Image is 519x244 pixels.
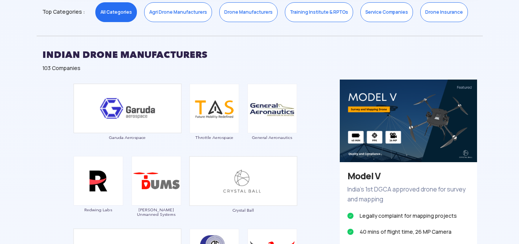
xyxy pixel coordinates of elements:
img: ic_general.png [247,84,297,133]
a: Crystal Ball [189,177,297,212]
a: Garuda Aerospace [73,104,182,140]
p: India’s 1st DGCA approved drone for survey and mapping [347,185,469,204]
div: 103 Companies [42,64,477,72]
h3: Model V [347,170,469,183]
img: ic_redwinglabs.png [74,156,123,206]
span: Throttle Aerospace [189,135,239,140]
a: All Categories [95,2,137,22]
h2: INDIAN DRONE MANUFACTURERS [42,45,477,64]
li: 40 mins of flight time, 26 MP Camera [347,226,469,237]
span: [PERSON_NAME] Unmanned Systems [131,207,182,217]
a: Drone Insurance [420,2,468,22]
a: General Aeronautics [247,104,297,139]
li: Legally complaint for mapping projects [347,211,469,221]
img: ic_crystalball_double.png [189,156,297,206]
a: Throttle Aerospace [189,104,239,139]
span: Crystal Ball [189,208,297,212]
img: bg_eco_crystal.png [340,80,477,162]
img: ic_daksha.png [132,156,181,206]
span: Redwing Labs [73,207,124,212]
a: Training Institute & RPTOs [285,2,353,22]
a: [PERSON_NAME] Unmanned Systems [131,177,182,217]
img: ic_garuda_eco.png [73,83,182,133]
a: Redwing Labs [73,177,124,212]
a: Drone Manufacturers [219,2,278,22]
span: Top Categories : [42,6,85,18]
a: Agri Drone Manufacturers [144,2,212,22]
img: ic_throttle.png [190,84,239,133]
span: General Aeronautics [247,135,297,140]
a: Service Companies [360,2,413,22]
span: Garuda Aerospace [73,135,182,140]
